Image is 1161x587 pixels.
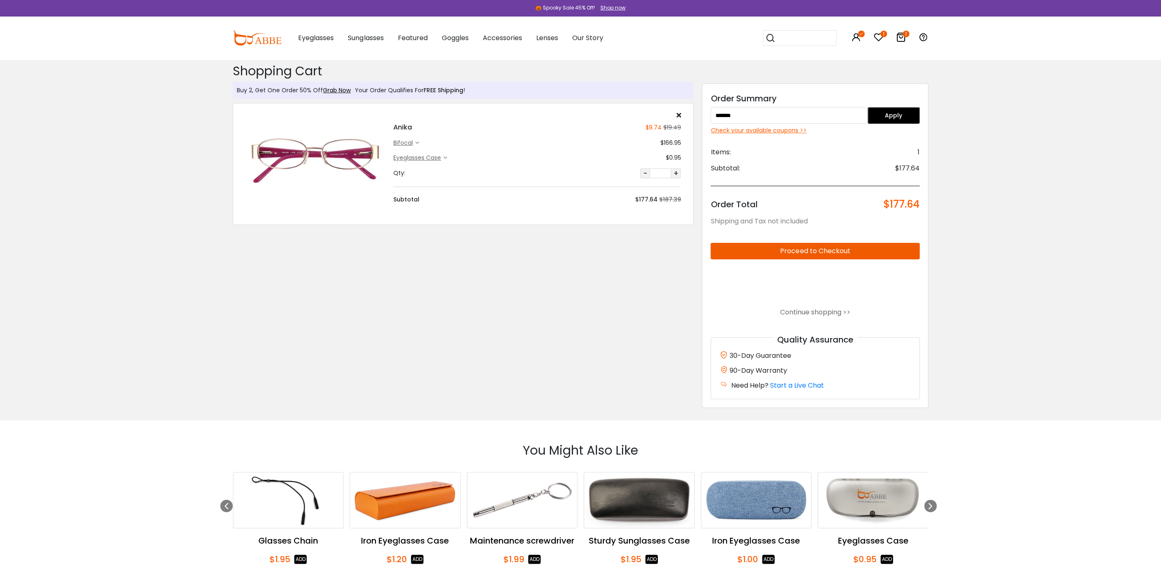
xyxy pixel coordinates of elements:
[467,472,577,528] img: Maintenance screwdriver
[233,472,344,528] a: Glasses Chain
[528,555,541,564] button: ADD
[884,199,920,210] span: $177.64
[645,555,658,564] button: ADD
[701,534,812,547] div: Iron Eyeglasses Case AB06401
[350,472,461,528] a: Iron Eyeglasses Case AB18601
[424,86,463,94] span: FREE Shipping
[233,472,344,565] div: 14 / 58
[659,195,681,204] div: $187.39
[661,123,681,132] div: $19.49
[867,107,920,124] button: Apply
[737,553,758,565] span: $1.00
[298,33,334,43] span: Eyeglasses
[719,365,911,376] div: 90-Day Warranty
[671,168,681,178] button: +
[818,472,928,528] img: Eyeglasses Case
[350,534,461,547] div: Iron Eyeglasses Case AB18601
[584,472,695,528] a: Sturdy Sunglasses Case
[711,199,757,210] span: Order Total
[731,381,768,390] span: Need Help?
[600,4,626,12] div: Shop now
[665,153,681,162] div: $0.95
[620,553,641,565] span: $1.95
[874,34,884,43] a: 1
[393,122,412,132] h4: Anika
[711,266,920,300] iframe: PayPal
[467,472,578,528] a: Maintenance screwdriver
[441,33,468,43] span: Goggles
[711,126,920,135] div: Check your available coupons >>
[584,472,694,528] img: Sturdy Sunglasses Case
[350,472,461,565] div: 15 / 58
[924,500,937,512] div: Next slide
[903,31,909,37] i: 1
[387,553,407,565] span: $1.20
[350,472,460,528] img: Iron Eyeglasses Case AB18601
[896,34,906,43] a: 1
[233,472,343,528] img: Glasses Chain
[393,195,419,204] div: Subtotal
[467,534,578,547] div: Maintenance screwdriver
[572,33,603,43] span: Our Story
[818,534,929,547] div: Eyeglasses Case
[351,86,465,95] div: Your Order Qualifies For !
[584,534,695,547] div: Sturdy Sunglasses Case
[762,555,775,564] button: ADD
[780,307,850,317] a: Continue shopping >>
[467,472,578,565] div: 16 / 58
[773,334,858,345] span: Quality Assurance
[503,553,524,565] span: $1.99
[323,86,351,94] a: Grab Now
[711,163,739,173] span: Subtotal:
[719,350,911,361] div: 30-Day Guarantee
[818,472,929,528] a: Eyeglasses Case
[294,555,307,564] button: ADD
[397,33,427,43] span: Featured
[270,553,290,565] span: $1.95
[660,139,681,147] div: $166.95
[393,169,405,177] div: Qty:
[701,472,812,565] div: 18 / 58
[701,472,812,528] a: Iron Eyeglasses Case AB06401
[348,33,383,43] span: Sunglasses
[711,243,920,259] button: Proceed to Checkout
[880,31,887,37] i: 1
[645,123,661,132] div: $9.74
[711,216,920,226] div: Shipping and Tax not included
[770,381,824,390] a: Start a Live Chat
[584,472,695,565] div: 17 / 58
[635,195,657,204] div: $177.64
[535,4,595,12] div: 🎃 Spooky Sale 45% Off!
[246,123,385,193] img: Anika
[237,86,351,95] div: Buy 2, Get One Order 50% Off
[640,168,650,178] button: -
[482,33,522,43] span: Accessories
[895,163,920,173] span: $177.64
[393,139,415,147] div: bifocal
[918,147,920,157] span: 1
[233,534,344,547] div: Glasses Chain
[711,92,920,105] div: Order Summary
[880,555,893,564] button: ADD
[701,472,811,528] img: Iron Eyeglasses Case AB06401
[233,31,282,46] img: abbeglasses.com
[536,33,558,43] span: Lenses
[818,472,929,565] div: 19 / 58
[596,4,626,11] a: Shop now
[233,64,694,79] h2: Shopping Cart
[411,555,424,564] button: ADD
[853,553,876,565] span: $0.95
[393,153,443,162] div: Eyeglasses Case
[711,147,730,157] span: Items:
